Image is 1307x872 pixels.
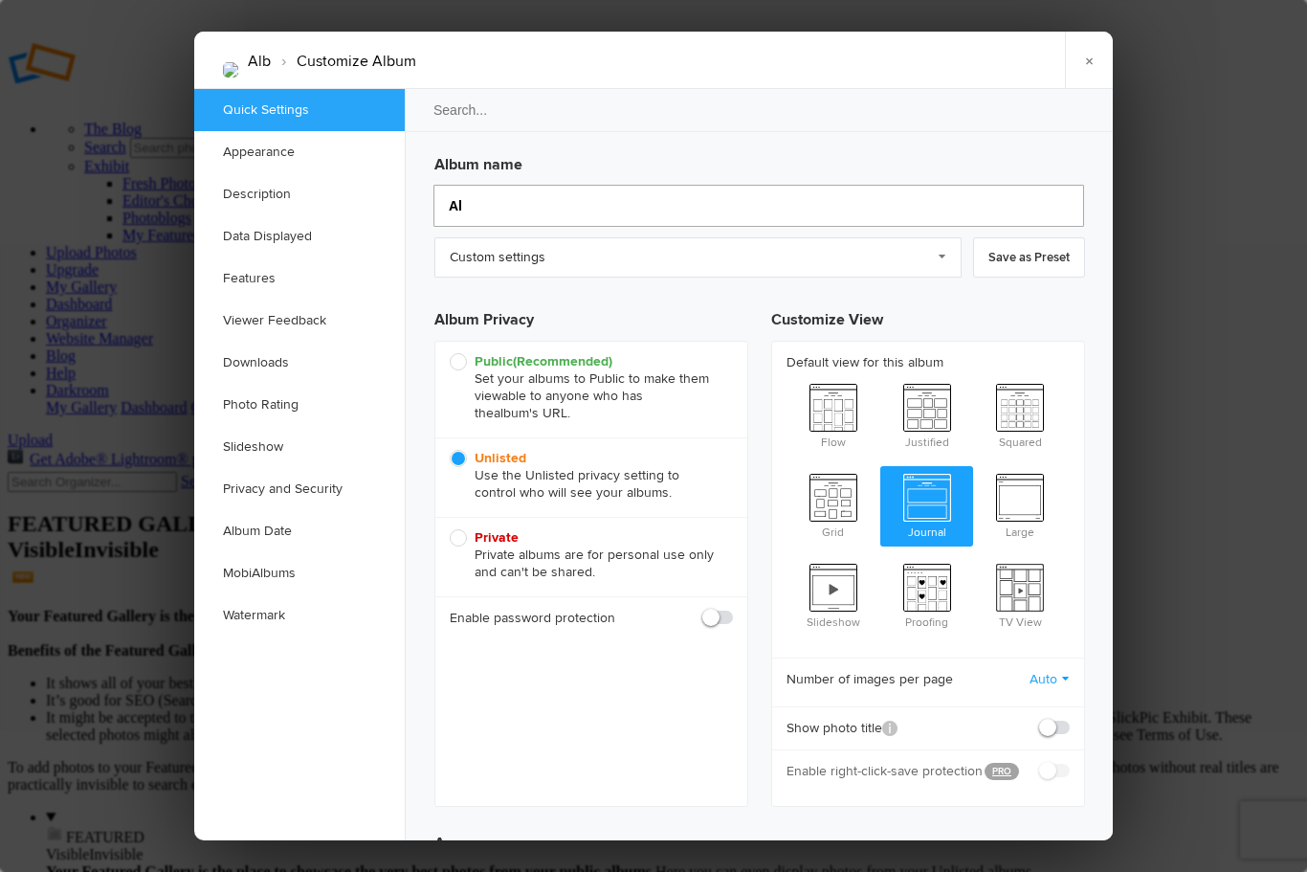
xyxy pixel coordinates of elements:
span: album's URL. [494,405,570,421]
span: Private albums are for personal use only and can't be shared. [450,529,723,581]
a: Data Displayed [194,215,405,257]
a: Privacy and Security [194,468,405,510]
a: Downloads [194,342,405,384]
h3: Album Privacy [434,293,748,341]
a: Slideshow [194,426,405,468]
b: Private [475,529,519,546]
b: Unlisted [475,450,526,466]
b: Public [475,353,612,369]
img: DSC00337.jpg [223,62,238,78]
a: × [1065,32,1113,89]
li: Customize Album [271,45,416,78]
span: Proofing [880,556,974,633]
a: Custom settings [434,237,962,278]
b: Show photo title [786,719,897,738]
a: Watermark [194,594,405,637]
a: MobiAlbums [194,552,405,594]
a: Photo Rating [194,384,405,426]
span: Justified [880,376,974,453]
span: Use the Unlisted privacy setting to control who will see your albums. [450,450,723,502]
span: Large [973,466,1067,543]
a: auto [1030,670,1070,689]
a: Features [194,257,405,300]
a: Album Date [194,510,405,552]
i: (Recommended) [513,353,612,369]
h3: Customize View [771,293,1085,341]
span: TV View [973,556,1067,633]
span: Grid [786,466,880,543]
a: Quick Settings [194,89,405,131]
a: Viewer Feedback [194,300,405,342]
b: Number of images per page [786,670,953,689]
b: Enable right-click-save protection [786,762,970,781]
h3: Album name [434,145,1085,176]
b: Enable password protection [450,609,615,628]
span: Journal [880,466,974,543]
li: Alb [248,45,271,78]
h3: Appearance [434,816,1085,855]
a: Save as Preset [973,237,1085,278]
span: Flow [786,376,880,453]
input: Search... [404,88,1116,132]
a: PRO [985,763,1019,780]
a: Appearance [194,131,405,173]
a: Description [194,173,405,215]
span: Set your albums to Public to make them viewable to anyone who has the [450,353,723,422]
span: Slideshow [786,556,880,633]
b: Default view for this album [786,353,1070,372]
span: Squared [973,376,1067,453]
